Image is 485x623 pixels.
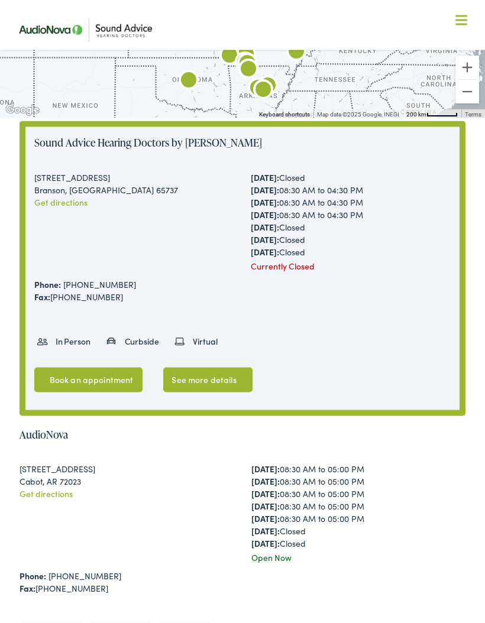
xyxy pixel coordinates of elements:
[465,112,481,118] a: Terms (opens in new tab)
[251,184,279,196] strong: [DATE]:
[20,570,46,582] strong: Phone:
[172,331,225,352] li: Virtual
[251,475,280,487] strong: [DATE]:
[18,47,475,72] a: What We Offer
[251,525,280,537] strong: [DATE]:
[317,112,399,118] span: Map data ©2025 Google, INEGI
[251,171,451,258] div: Closed 08:30 AM to 04:30 PM 08:30 AM to 04:30 PM 08:30 AM to 04:30 PM Closed Closed Closed
[455,80,479,104] button: Zoom out
[3,103,42,118] img: Google
[455,56,479,80] button: Zoom in
[20,488,73,499] a: Get directions
[48,570,121,582] a: [PHONE_NUMBER]
[251,488,280,499] strong: [DATE]:
[34,184,234,196] div: Branson, [GEOGRAPHIC_DATA] 65737
[34,291,50,303] strong: Fax:
[251,221,279,233] strong: [DATE]:
[20,582,465,595] div: [PHONE_NUMBER]
[259,111,310,119] button: Keyboard shortcuts
[20,427,68,442] a: AudioNova
[34,278,61,290] strong: Phone:
[228,46,266,84] div: Sound Advice Hearing Doctors by AudioNova
[251,537,280,549] strong: [DATE]:
[34,368,143,392] a: Book an appointment
[229,52,267,90] div: AudioNova
[34,291,451,303] div: [PHONE_NUMBER]
[170,63,208,101] div: AudioNova
[249,69,287,106] div: AudioNova
[20,475,234,488] div: Cabot, AR 72023
[251,233,279,245] strong: [DATE]:
[20,582,35,594] strong: Fax:
[277,34,315,72] div: AudioNova
[251,551,465,564] div: Open Now
[251,196,279,208] strong: [DATE]:
[163,368,252,392] a: See more details
[20,463,234,475] div: [STREET_ADDRESS]
[34,331,99,352] li: In Person
[239,71,277,109] div: AudioNova
[251,260,451,272] div: Currently Closed
[251,512,280,524] strong: [DATE]:
[3,103,42,118] a: Open this area in Google Maps (opens a new window)
[251,171,279,183] strong: [DATE]:
[406,112,426,118] span: 200 km
[226,45,264,83] div: Sound Advice Hearing Doctors by AudioNova
[251,463,465,550] div: 08:30 AM to 05:00 PM 08:30 AM to 05:00 PM 08:30 AM to 05:00 PM 08:30 AM to 05:00 PM 08:30 AM to 0...
[251,246,279,258] strong: [DATE]:
[34,196,88,208] a: Get directions
[244,73,282,111] div: AudioNova
[403,110,461,118] button: Map Scale: 200 km per 49 pixels
[63,278,136,290] a: [PHONE_NUMBER]
[211,38,248,76] div: AudioNova
[104,331,167,352] li: Curbside
[251,500,280,512] strong: [DATE]:
[251,209,279,220] strong: [DATE]:
[251,463,280,475] strong: [DATE]:
[34,171,234,184] div: [STREET_ADDRESS]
